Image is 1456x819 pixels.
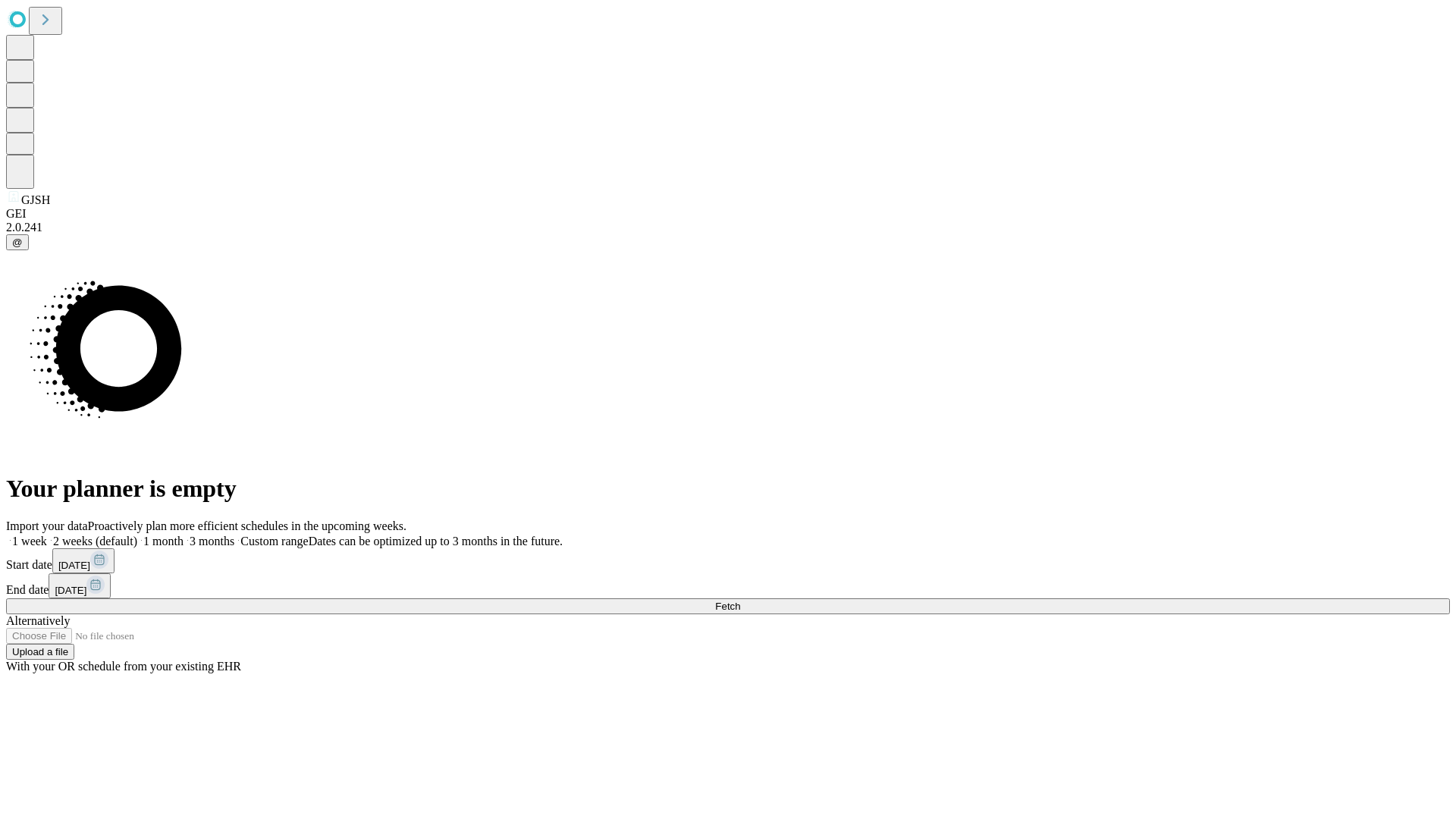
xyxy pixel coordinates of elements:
span: Import your data [6,519,88,532]
button: [DATE] [49,573,111,598]
button: @ [6,234,29,250]
span: [DATE] [58,560,90,571]
div: GEI [6,207,1450,221]
span: Dates can be optimized up to 3 months in the future. [309,535,563,548]
span: 3 months [190,535,234,548]
span: GJSH [21,193,50,206]
span: 2 weeks (default) [53,535,137,548]
span: Alternatively [6,614,70,627]
button: Fetch [6,598,1450,614]
div: 2.0.241 [6,221,1450,234]
span: Fetch [715,601,740,612]
span: Proactively plan more efficient schedules in the upcoming weeks. [88,519,406,532]
span: @ [12,237,23,248]
button: Upload a file [6,644,74,660]
span: Custom range [240,535,308,548]
span: [DATE] [55,585,86,596]
h1: Your planner is empty [6,475,1450,503]
div: End date [6,573,1450,598]
span: 1 week [12,535,47,548]
span: With your OR schedule from your existing EHR [6,660,241,673]
div: Start date [6,548,1450,573]
span: 1 month [143,535,184,548]
button: [DATE] [52,548,115,573]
